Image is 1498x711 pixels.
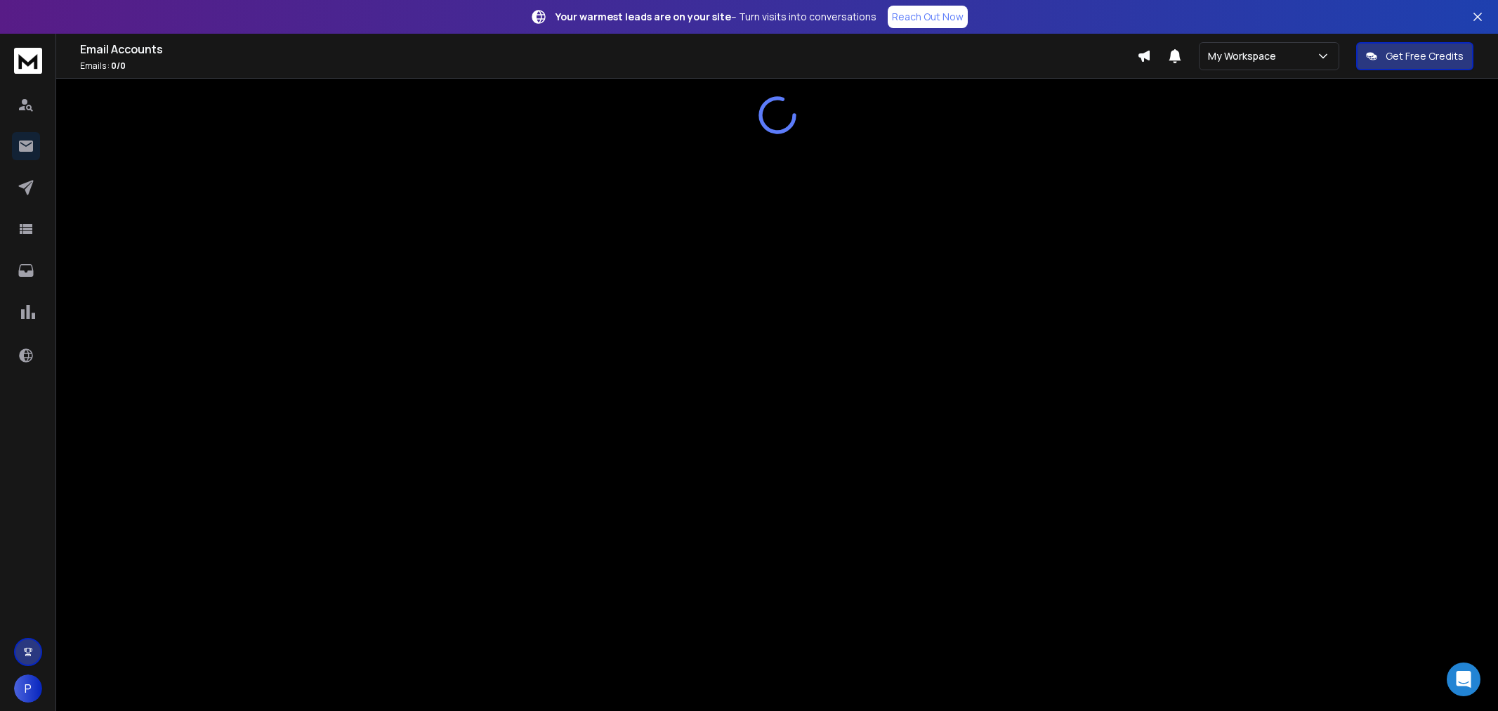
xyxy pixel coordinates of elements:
[111,60,126,72] span: 0 / 0
[888,6,968,28] a: Reach Out Now
[14,674,42,703] button: P
[14,48,42,74] img: logo
[1356,42,1473,70] button: Get Free Credits
[892,10,964,24] p: Reach Out Now
[1208,49,1282,63] p: My Workspace
[80,60,1137,72] p: Emails :
[80,41,1137,58] h1: Email Accounts
[1386,49,1464,63] p: Get Free Credits
[1447,663,1480,696] div: Open Intercom Messenger
[556,10,731,23] strong: Your warmest leads are on your site
[556,10,876,24] p: – Turn visits into conversations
